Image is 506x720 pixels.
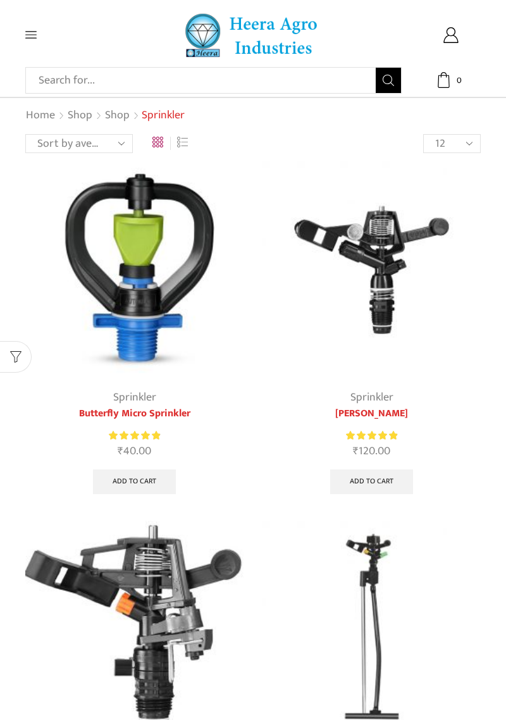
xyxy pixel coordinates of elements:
[346,429,397,442] span: Rated out of 5
[118,442,123,461] span: ₹
[67,108,93,124] a: Shop
[118,442,151,461] bdi: 40.00
[353,442,390,461] bdi: 120.00
[25,108,185,124] nav: Breadcrumb
[330,469,413,495] a: Add to cart: “Saras Sprinkler”
[25,406,244,421] a: Butterfly Micro Sprinkler
[25,161,244,379] img: Butterfly Micro Sprinkler
[353,442,359,461] span: ₹
[376,68,401,93] button: Search button
[25,108,56,124] a: Home
[109,429,160,442] span: Rated out of 5
[452,74,465,87] span: 0
[25,134,133,153] select: Shop order
[262,161,481,379] img: saras sprinkler
[262,406,481,421] a: [PERSON_NAME]
[109,429,160,442] div: Rated 5.00 out of 5
[350,388,393,407] a: Sprinkler
[421,72,481,88] a: 0
[104,108,130,124] a: Shop
[93,469,176,495] a: Add to cart: “Butterfly Micro Sprinkler”
[113,388,156,407] a: Sprinkler
[142,109,185,123] h1: Sprinkler
[32,68,376,93] input: Search for...
[346,429,397,442] div: Rated 5.00 out of 5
